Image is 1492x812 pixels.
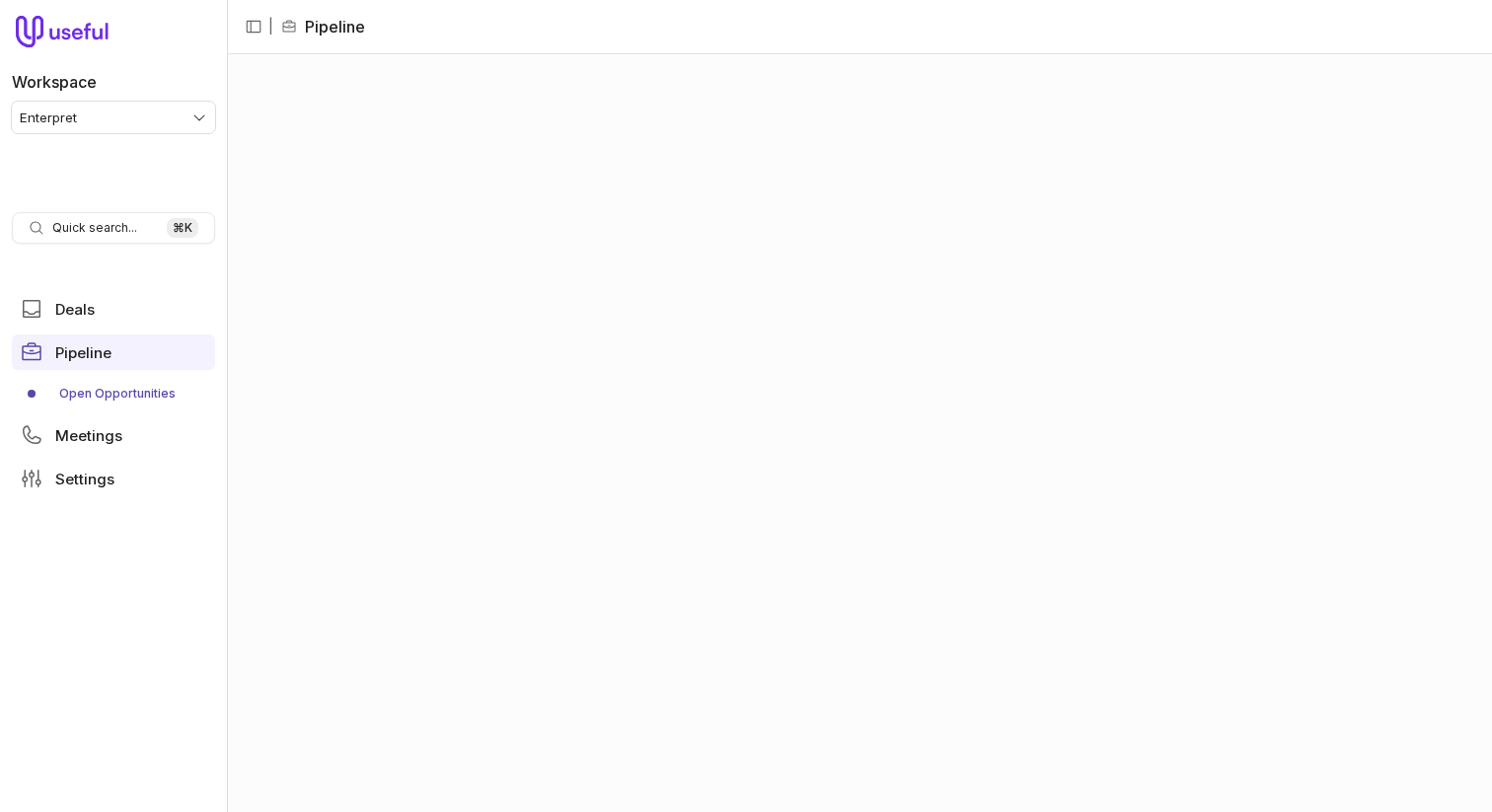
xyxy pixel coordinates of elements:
a: Deals [12,291,215,327]
a: Pipeline [12,334,215,370]
a: Open Opportunities [12,378,215,409]
span: Deals [55,302,95,317]
span: Quick search... [52,220,137,236]
div: Pipeline submenu [12,378,215,409]
span: Meetings [55,428,122,443]
kbd: ⌘ K [167,218,198,238]
a: Meetings [12,417,215,453]
li: Pipeline [281,15,365,38]
button: Collapse sidebar [239,12,268,41]
span: | [268,15,273,38]
label: Workspace [12,70,97,94]
span: Settings [55,472,114,486]
a: Settings [12,461,215,496]
span: Pipeline [55,345,112,360]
